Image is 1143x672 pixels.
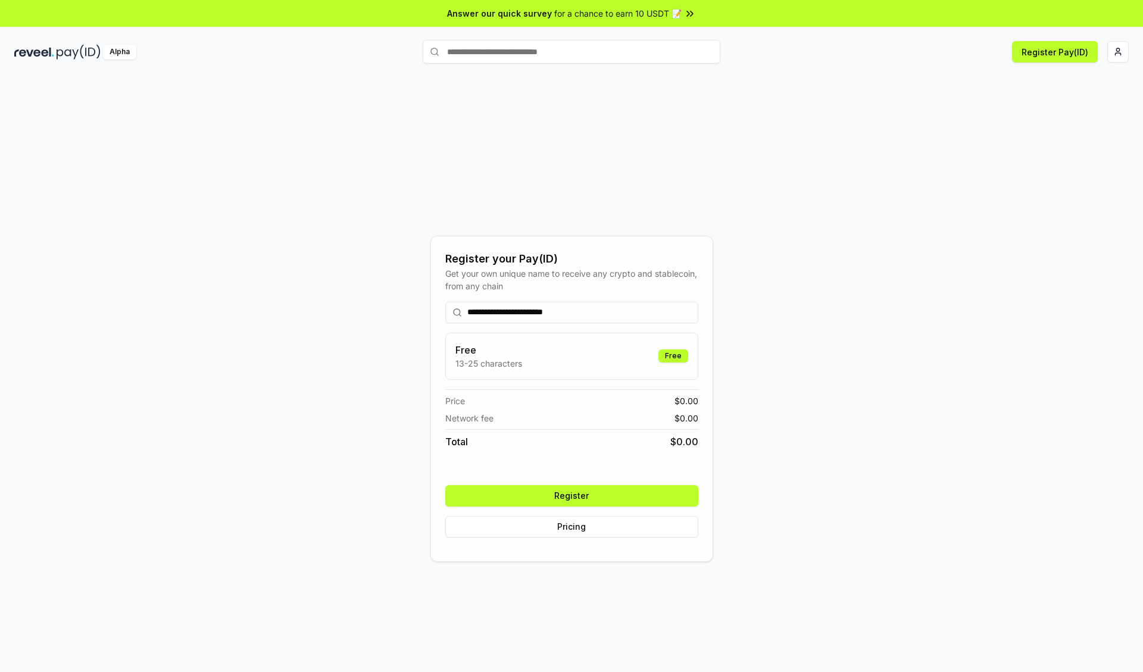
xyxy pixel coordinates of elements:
[674,412,698,424] span: $ 0.00
[445,395,465,407] span: Price
[445,267,698,292] div: Get your own unique name to receive any crypto and stablecoin, from any chain
[445,435,468,449] span: Total
[445,516,698,537] button: Pricing
[670,435,698,449] span: $ 0.00
[445,485,698,507] button: Register
[103,45,136,60] div: Alpha
[447,7,552,20] span: Answer our quick survey
[658,349,688,362] div: Free
[445,251,698,267] div: Register your Pay(ID)
[1012,41,1098,62] button: Register Pay(ID)
[57,45,101,60] img: pay_id
[674,395,698,407] span: $ 0.00
[455,357,522,370] p: 13-25 characters
[554,7,682,20] span: for a chance to earn 10 USDT 📝
[455,343,522,357] h3: Free
[445,412,494,424] span: Network fee
[14,45,54,60] img: reveel_dark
